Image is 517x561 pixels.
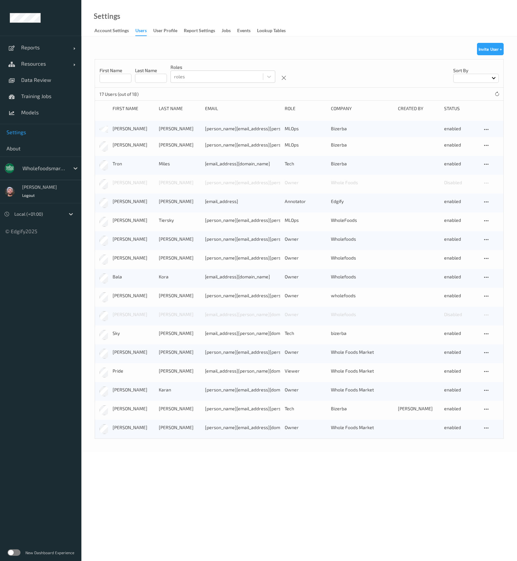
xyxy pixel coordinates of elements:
[285,198,326,205] div: Annotator
[159,368,200,374] div: [PERSON_NAME]
[184,27,215,35] div: Report Settings
[444,142,478,148] div: enabled
[331,274,393,280] div: Wholefoods
[135,26,153,36] a: users
[205,368,280,374] div: [EMAIL_ADDRESS][PERSON_NAME][DOMAIN_NAME]
[444,368,478,374] div: enabled
[113,179,154,186] div: [PERSON_NAME]
[159,142,200,148] div: [PERSON_NAME]
[285,292,326,299] div: Owner
[285,349,326,355] div: Owner
[477,43,504,55] button: Invite User +
[331,160,393,167] div: Bizerba
[113,255,154,261] div: [PERSON_NAME]
[113,292,154,299] div: [PERSON_NAME]
[159,198,200,205] div: [PERSON_NAME]
[444,292,478,299] div: enabled
[205,424,280,431] div: [PERSON_NAME][EMAIL_ADDRESS][DOMAIN_NAME]
[331,368,393,374] div: Whole Foods Market
[159,236,200,242] div: [PERSON_NAME]
[205,292,280,299] div: [PERSON_NAME][EMAIL_ADDRESS][PERSON_NAME][DOMAIN_NAME]
[94,27,129,35] div: Account Settings
[331,424,393,431] div: Whole Foods Market
[170,64,275,70] p: roles
[205,125,280,132] div: [PERSON_NAME][EMAIL_ADDRESS][PERSON_NAME][DOMAIN_NAME]
[331,179,393,186] div: Whole Foods
[159,424,200,431] div: [PERSON_NAME]
[205,330,280,337] div: [EMAIL_ADDRESS][PERSON_NAME][DOMAIN_NAME]
[285,179,326,186] div: Owner
[285,105,326,112] div: Role
[205,387,280,393] div: [PERSON_NAME][EMAIL_ADDRESS][DOMAIN_NAME]
[257,27,286,35] div: Lookup Tables
[331,330,393,337] div: bizerba
[398,405,440,412] div: [PERSON_NAME]
[444,311,478,318] div: Disabled
[153,27,177,35] div: User Profile
[205,274,280,280] div: [EMAIL_ADDRESS][DOMAIN_NAME]
[285,160,326,167] div: Tech
[444,387,478,393] div: enabled
[444,330,478,337] div: enabled
[159,330,200,337] div: [PERSON_NAME]
[113,311,154,318] div: [PERSON_NAME]
[331,142,393,148] div: Bizerba
[113,142,154,148] div: [PERSON_NAME]
[159,311,200,318] div: [PERSON_NAME]
[113,105,154,112] div: First Name
[205,405,280,412] div: [PERSON_NAME][EMAIL_ADDRESS][PERSON_NAME][DOMAIN_NAME]
[94,26,135,35] a: Account Settings
[331,198,393,205] div: Edgify
[159,387,200,393] div: Karan
[331,105,393,112] div: Company
[113,274,154,280] div: Bala
[444,236,478,242] div: enabled
[222,26,237,35] a: Jobs
[285,387,326,393] div: Owner
[331,387,393,393] div: Whole Foods Market
[159,179,200,186] div: [PERSON_NAME]
[331,125,393,132] div: Bizerba
[444,255,478,261] div: enabled
[94,13,120,19] a: Settings
[184,26,222,35] a: Report Settings
[444,179,478,186] div: Disabled
[331,405,393,412] div: Bizerba
[113,424,154,431] div: [PERSON_NAME]
[159,274,200,280] div: Kora
[205,160,280,167] div: [EMAIL_ADDRESS][DOMAIN_NAME]
[331,217,393,223] div: WholeFoods
[113,368,154,374] div: Pride
[444,105,478,112] div: Status
[444,274,478,280] div: enabled
[205,198,280,205] div: [EMAIL_ADDRESS]
[153,26,184,35] a: User Profile
[159,217,200,223] div: Tiersky
[285,405,326,412] div: Tech
[444,160,478,167] div: enabled
[205,311,280,318] div: [EMAIL_ADDRESS][PERSON_NAME][DOMAIN_NAME]
[331,236,393,242] div: Wholefoods
[205,217,280,223] div: [PERSON_NAME][EMAIL_ADDRESS][PERSON_NAME][DOMAIN_NAME]
[285,142,326,148] div: MLOps
[285,330,326,337] div: Tech
[444,125,478,132] div: enabled
[159,125,200,132] div: [PERSON_NAME]
[331,311,393,318] div: Wholefoods
[285,368,326,374] div: Viewer
[113,236,154,242] div: [PERSON_NAME]
[113,217,154,223] div: [PERSON_NAME]
[285,217,326,223] div: MLOps
[444,198,478,205] div: enabled
[444,405,478,412] div: enabled
[113,125,154,132] div: [PERSON_NAME]
[205,142,280,148] div: [PERSON_NAME][EMAIL_ADDRESS][PERSON_NAME][DOMAIN_NAME]
[159,292,200,299] div: [PERSON_NAME]
[159,160,200,167] div: Miles
[285,125,326,132] div: MLOps
[205,236,280,242] div: [PERSON_NAME][EMAIL_ADDRESS][PERSON_NAME][DOMAIN_NAME]
[205,105,280,112] div: Email
[113,387,154,393] div: [PERSON_NAME]
[113,198,154,205] div: [PERSON_NAME]
[237,27,251,35] div: events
